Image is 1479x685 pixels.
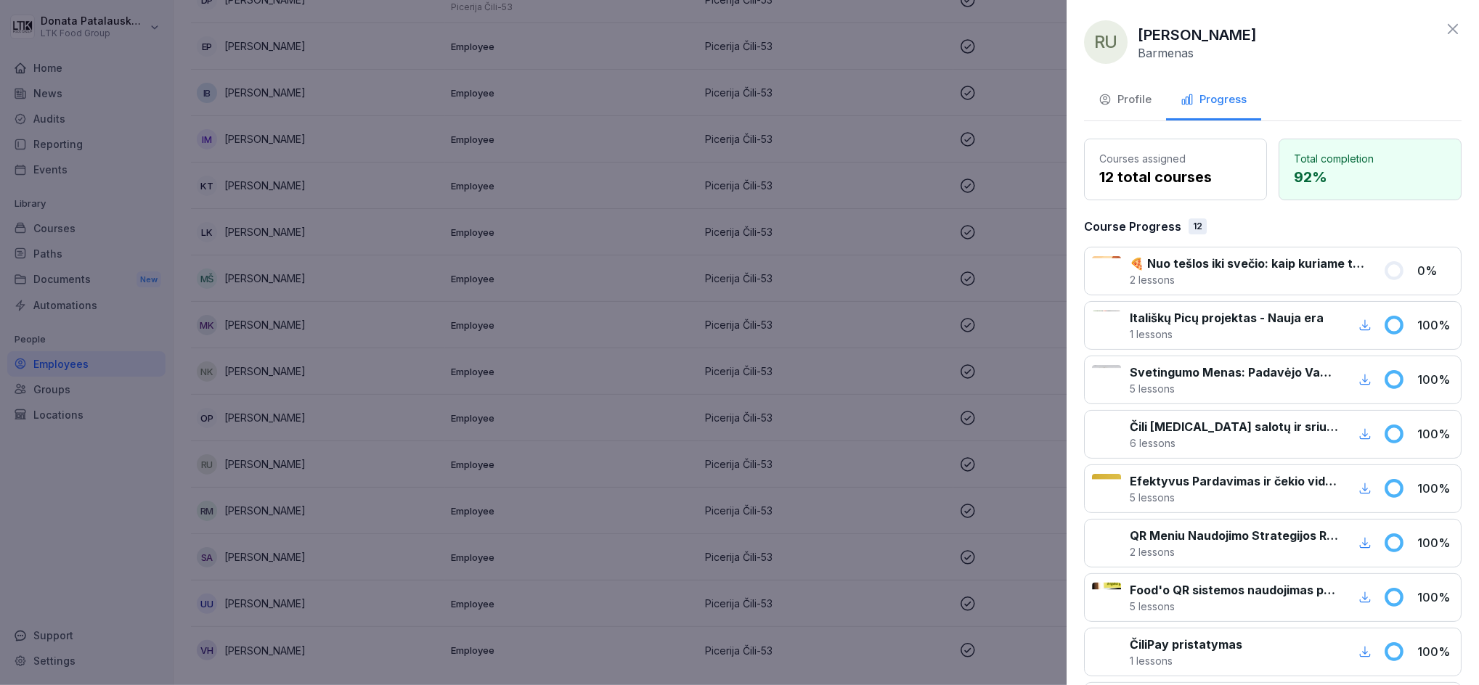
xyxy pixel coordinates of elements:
[1130,272,1366,287] p: 2 lessons
[1099,166,1252,188] p: 12 total courses
[1417,588,1454,606] p: 100 %
[1166,81,1261,120] button: Progress
[1138,24,1257,46] p: [PERSON_NAME]
[1138,46,1194,60] p: Barmenas
[1417,480,1454,497] p: 100 %
[1130,364,1338,381] p: Svetingumo Menas: Padavėjo Vadovas
[1084,218,1181,235] p: Course Progress
[1294,151,1446,166] p: Total completion
[1130,490,1338,505] p: 5 lessons
[1417,316,1454,334] p: 100 %
[1130,527,1338,544] p: QR Meniu Naudojimo Strategijos Restoranuose
[1189,218,1207,234] div: 12
[1417,643,1454,660] p: 100 %
[1294,166,1446,188] p: 92 %
[1130,255,1366,272] p: 🍕 Nuo tešlos iki svečio: kaip kuriame tobulą picą kasdien
[1417,425,1454,443] p: 100 %
[1417,534,1454,551] p: 100 %
[1130,599,1338,614] p: 5 lessons
[1417,262,1454,279] p: 0 %
[1181,91,1247,108] div: Progress
[1130,653,1242,668] p: 1 lessons
[1130,472,1338,490] p: Efektyvus Pardavimas ir čekio vidurkis
[1130,381,1338,396] p: 5 lessons
[1084,81,1166,120] button: Profile
[1099,91,1152,108] div: Profile
[1130,636,1242,653] p: ČiliPay pristatymas
[1130,418,1338,435] p: Čili [MEDICAL_DATA] salotų ir sriubų kategorijų testas
[1130,309,1324,327] p: Itališkų Picų projektas - Nauja era
[1084,20,1128,64] div: RU
[1417,371,1454,388] p: 100 %
[1130,435,1338,451] p: 6 lessons
[1099,151,1252,166] p: Courses assigned
[1130,581,1338,599] p: Food'o QR sistemos naudojimas padavėjams ir svečiams
[1130,327,1324,342] p: 1 lessons
[1130,544,1338,559] p: 2 lessons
